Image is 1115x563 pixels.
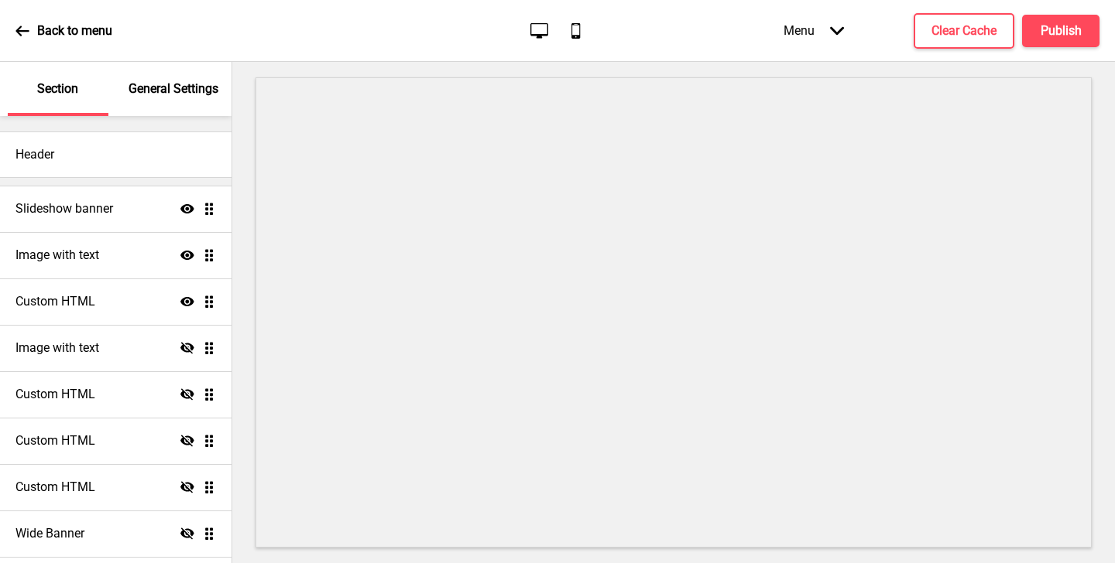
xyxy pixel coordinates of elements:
h4: Publish [1041,22,1082,39]
button: Clear Cache [914,13,1014,49]
h4: Custom HTML [15,293,95,310]
p: Back to menu [37,22,112,39]
h4: Custom HTML [15,479,95,496]
h4: Custom HTML [15,432,95,449]
h4: Slideshow banner [15,200,113,217]
h4: Image with text [15,340,99,357]
h4: Wide Banner [15,525,84,542]
h4: Image with text [15,247,99,264]
button: Publish [1022,15,1100,47]
p: General Settings [129,80,218,97]
h4: Header [15,146,54,163]
h4: Custom HTML [15,386,95,403]
div: Menu [768,8,859,53]
p: Section [37,80,78,97]
h4: Clear Cache [931,22,997,39]
a: Back to menu [15,10,112,52]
